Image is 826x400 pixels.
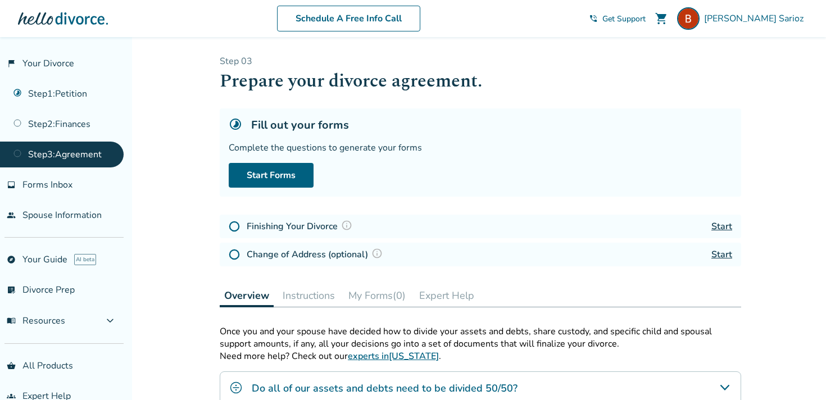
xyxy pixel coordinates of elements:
[7,211,16,220] span: people
[655,12,668,25] span: shopping_cart
[103,314,117,328] span: expand_more
[7,59,16,68] span: flag_2
[704,12,808,25] span: [PERSON_NAME] Sarioz
[229,163,314,188] a: Start Forms
[220,284,274,307] button: Overview
[677,7,700,30] img: Berk Sa
[602,13,646,24] span: Get Support
[247,219,356,234] h4: Finishing Your Divorce
[22,179,72,191] span: Forms Inbox
[7,315,65,327] span: Resources
[371,248,383,259] img: Question Mark
[341,220,352,231] img: Question Mark
[415,284,479,307] button: Expert Help
[277,6,420,31] a: Schedule A Free Info Call
[7,361,16,370] span: shopping_basket
[348,350,439,362] a: experts in[US_STATE]
[251,117,349,133] h5: Fill out your forms
[770,346,826,400] iframe: Chat Widget
[589,13,646,24] a: phone_in_talkGet Support
[7,316,16,325] span: menu_book
[7,285,16,294] span: list_alt_check
[252,381,518,396] h4: Do all of our assets and debts need to be divided 50/50?
[229,142,732,154] div: Complete the questions to generate your forms
[229,221,240,232] img: Not Started
[711,220,732,233] a: Start
[220,55,741,67] p: Step 0 3
[220,325,741,350] p: Once you and your spouse have decided how to divide your assets and debts, share custody, and spe...
[278,284,339,307] button: Instructions
[229,381,243,394] img: Do all of our assets and debts need to be divided 50/50?
[220,350,741,362] p: Need more help? Check out our .
[220,67,741,95] h1: Prepare your divorce agreement.
[247,247,386,262] h4: Change of Address (optional)
[229,249,240,260] img: Not Started
[589,14,598,23] span: phone_in_talk
[7,180,16,189] span: inbox
[74,254,96,265] span: AI beta
[344,284,410,307] button: My Forms(0)
[7,255,16,264] span: explore
[711,248,732,261] a: Start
